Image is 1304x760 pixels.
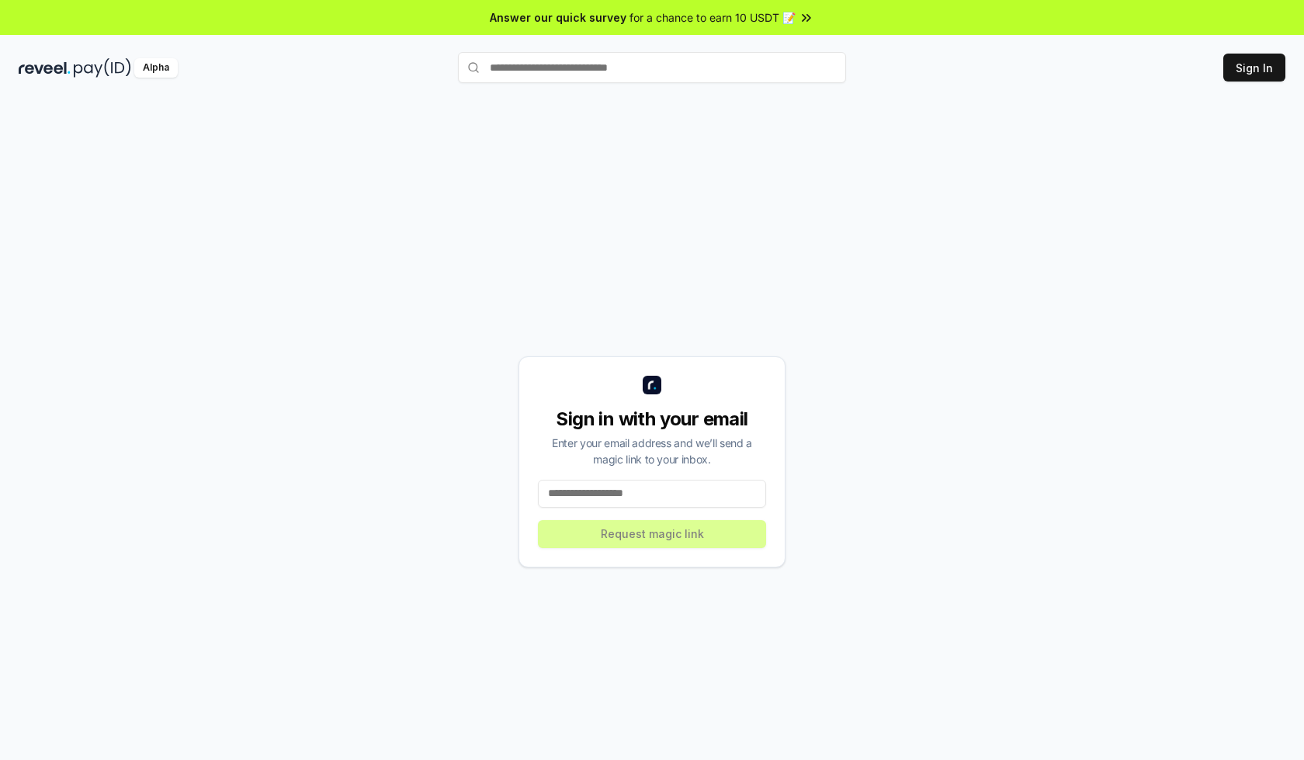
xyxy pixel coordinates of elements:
[74,58,131,78] img: pay_id
[490,9,626,26] span: Answer our quick survey
[538,435,766,467] div: Enter your email address and we’ll send a magic link to your inbox.
[1223,54,1285,82] button: Sign In
[643,376,661,394] img: logo_small
[629,9,796,26] span: for a chance to earn 10 USDT 📝
[19,58,71,78] img: reveel_dark
[134,58,178,78] div: Alpha
[538,407,766,432] div: Sign in with your email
